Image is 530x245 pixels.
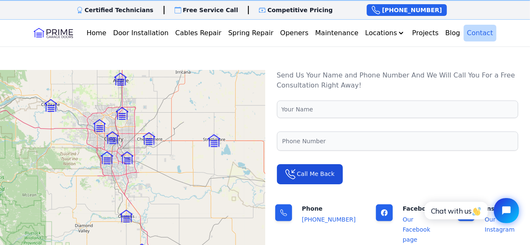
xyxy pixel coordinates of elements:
[183,6,238,14] p: Free Service Call
[302,204,356,213] p: Phone
[277,25,312,41] a: Openers
[120,210,133,222] img: Marker
[34,26,73,40] img: Logo
[277,70,519,90] p: Send Us Your Name and Phone Number And We Will Call You For a Free Consultation Right Away!
[312,25,362,41] a: Maintenance
[464,25,496,41] a: Contact
[267,6,333,14] p: Competitive Pricing
[106,132,119,144] img: Marker
[415,191,526,230] iframe: Tidio Chat
[442,25,463,41] a: Blog
[403,216,431,243] a: Our Facebook page
[110,25,172,41] a: Door Installation
[116,107,128,120] img: Marker
[403,204,438,213] p: Facebook
[172,25,225,41] a: Cables Repair
[225,25,277,41] a: Spring Repair
[367,4,447,16] a: [PHONE_NUMBER]
[409,25,442,41] a: Projects
[302,216,356,223] a: [PHONE_NUMBER]
[277,164,343,184] button: Call Me Back
[362,25,409,41] button: Locations
[85,6,154,14] p: Certified Technicians
[83,25,110,41] a: Home
[277,132,519,151] input: Phone Number
[143,132,155,145] img: Marker
[208,134,220,147] img: Marker
[44,99,57,112] img: Marker
[277,101,519,118] input: Your Name
[114,73,127,85] img: Marker
[101,152,113,164] img: Marker
[121,152,133,164] img: Marker
[93,119,106,132] img: Marker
